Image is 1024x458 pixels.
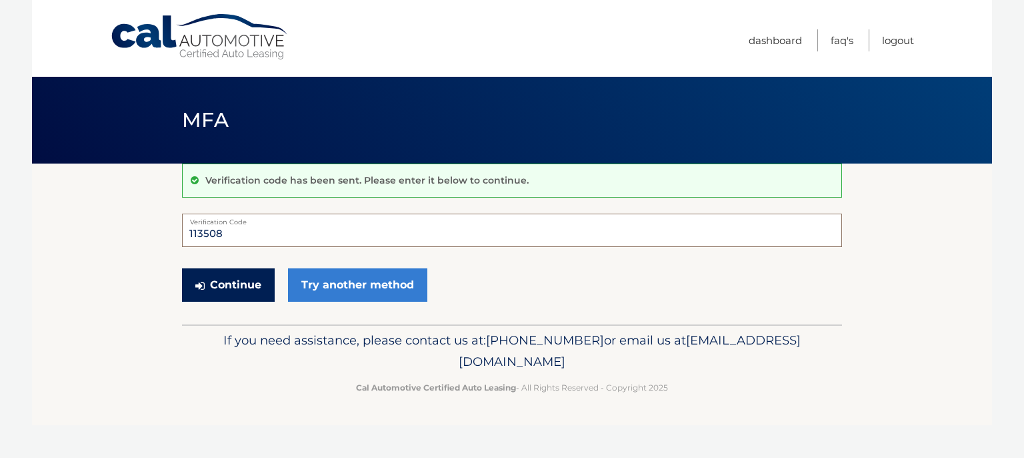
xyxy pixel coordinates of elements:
p: Verification code has been sent. Please enter it below to continue. [205,174,529,186]
p: If you need assistance, please contact us at: or email us at [191,330,833,373]
span: [EMAIL_ADDRESS][DOMAIN_NAME] [459,332,801,369]
a: Cal Automotive [110,13,290,61]
a: FAQ's [831,29,853,51]
a: Try another method [288,268,427,302]
span: [PHONE_NUMBER] [486,332,604,348]
a: Logout [882,29,914,51]
input: Verification Code [182,214,842,247]
strong: Cal Automotive Certified Auto Leasing [356,383,516,393]
p: - All Rights Reserved - Copyright 2025 [191,381,833,395]
button: Continue [182,268,275,302]
span: MFA [182,107,229,132]
a: Dashboard [749,29,802,51]
label: Verification Code [182,214,842,224]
